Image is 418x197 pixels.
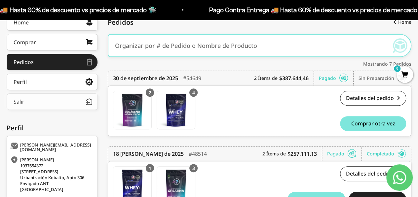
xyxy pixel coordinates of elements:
[183,71,201,85] div: #54649
[340,116,406,131] button: Comprar otra vez
[367,147,406,161] div: Completado
[351,121,395,126] span: Comprar otra vez
[113,150,184,158] time: 18 [PERSON_NAME] de 2025
[14,20,29,25] div: Home
[287,150,317,158] b: $257.111,13
[388,16,411,28] a: Home
[340,166,406,181] a: Detalles del pedido
[7,54,98,70] a: Pedidos
[108,17,133,27] span: Pedidos
[10,157,93,192] div: [PERSON_NAME] 1037654372 [STREET_ADDRESS] Urbanización Kobalto, Apto 306 Envigado ANT [GEOGRAPHIC...
[7,123,98,133] div: Perfil
[7,14,98,31] a: Home
[254,71,314,85] div: 2 Ítems de
[115,36,384,55] input: Organizar por # de Pedido o Nombre de Producto
[279,74,309,82] b: $387.644,46
[340,91,406,106] a: Detalles del pedido
[108,60,411,67] div: Mostrando 7 Pedidos
[397,72,413,79] a: 0
[113,91,152,129] a: Colágeno Hidrolizado - 100g
[189,147,207,161] div: #48514
[157,91,195,129] a: Proteína Whey - Vainilla - Vainilla / 2 libras (910g)
[262,147,322,161] div: 2 Ítems de
[14,99,24,104] div: Salir
[327,147,362,161] div: Pagado
[14,79,27,84] div: Perfil
[189,164,198,172] div: 3
[146,88,154,97] div: 2
[319,71,354,85] div: Pagado
[113,91,151,129] img: Translation missing: es.Colágeno Hidrolizado - 100g
[14,59,34,65] div: Pedidos
[7,93,98,110] button: Salir
[7,34,98,50] a: Comprar
[146,164,154,172] div: 1
[113,74,178,82] time: 30 de septiembre de 2025
[7,74,98,90] a: Perfil
[359,71,406,85] div: Sin preparación
[157,91,195,129] img: Translation missing: es.Proteína Whey - Vainilla - Vainilla / 2 libras (910g)
[10,143,93,152] div: [PERSON_NAME][EMAIL_ADDRESS][DOMAIN_NAME]
[393,65,401,73] mark: 0
[14,40,36,45] div: Comprar
[189,88,198,97] div: 4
